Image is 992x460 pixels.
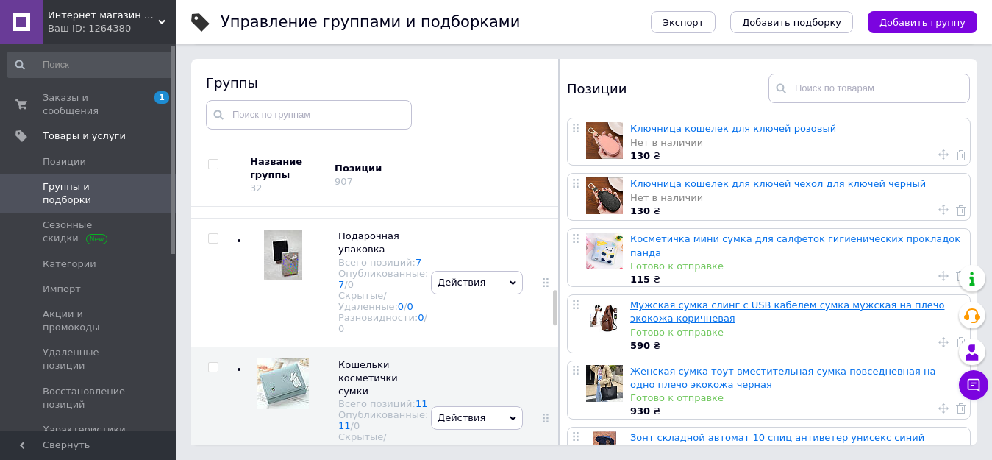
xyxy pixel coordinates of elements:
[956,401,966,414] a: Удалить товар
[338,420,351,431] a: 11
[630,406,650,417] b: 930
[651,11,716,33] button: Экспорт
[43,219,136,245] span: Сезонные скидки
[418,312,424,323] a: 0
[398,442,404,453] a: 0
[43,346,136,372] span: Удаленные позиции
[398,301,404,312] a: 0
[338,312,428,334] div: Разновидности:
[250,155,324,182] div: Название группы
[730,11,853,33] button: Добавить подборку
[338,431,428,453] div: Скрытые/Удаленные:
[43,258,96,271] span: Категории
[630,339,963,353] div: ₴
[407,442,413,453] a: 0
[438,277,485,288] span: Действия
[630,123,836,134] a: Ключница кошелек для ключей розовый
[630,274,650,285] b: 115
[338,230,399,255] span: Подарочная упаковка
[630,405,963,418] div: ₴
[438,412,485,423] span: Действия
[868,11,977,33] button: Добавить группу
[879,17,966,28] span: Добавить группу
[768,74,970,103] input: Поиск по товарам
[257,358,309,409] img: Кошельки косметички сумки
[630,136,963,149] div: Нет в наличии
[43,385,136,411] span: Восстановление позиций
[630,432,924,443] a: Зонт складной автомат 10 спиц антиветер унисекс синий
[338,290,428,312] div: Скрытые/Удаленные:
[43,155,86,169] span: Позиции
[630,340,650,351] b: 590
[630,392,963,405] div: Готово к отправке
[7,52,174,78] input: Поиск
[43,283,81,296] span: Импорт
[43,130,126,143] span: Товары и услуги
[663,17,704,28] span: Экспорт
[43,308,136,334] span: Акции и промокоды
[338,323,344,334] div: 0
[354,420,360,431] div: 0
[43,91,136,118] span: Заказы и сообщения
[630,445,963,458] div: В наличии
[630,366,935,390] a: Женская сумка тоут вместительная сумка повседневная на одно плечо экокожа черная
[348,279,354,290] div: 0
[630,233,960,258] a: Косметичка мини сумка для салфеток гигиенических прокладок панда
[335,176,353,187] div: 907
[415,398,428,409] a: 11
[344,279,354,290] span: /
[630,326,963,339] div: Готово к отправке
[335,162,460,175] div: Позиции
[338,312,427,334] span: /
[956,203,966,216] a: Удалить товар
[956,336,966,349] a: Удалить товар
[154,91,169,104] span: 1
[43,423,126,436] span: Характеристики
[338,409,428,431] div: Опубликованные:
[956,148,966,161] a: Удалить товар
[630,178,926,189] a: Ключница кошелек для ключей чехол для ключей черный
[221,13,520,31] h1: Управление группами и подборками
[338,279,344,290] a: 7
[630,205,963,218] div: ₴
[264,230,302,280] img: Подарочная упаковка
[407,301,413,312] a: 0
[956,269,966,283] a: Удалить товар
[630,260,963,273] div: Готово к отправке
[338,257,428,268] div: Всего позиций:
[630,150,650,161] b: 130
[630,149,963,163] div: ₴
[43,180,136,207] span: Группы и подборки
[959,370,988,400] button: Чат с покупателем
[250,183,263,194] div: 32
[338,398,428,409] div: Всего позиций:
[404,442,413,453] span: /
[404,301,413,312] span: /
[206,74,544,92] div: Группы
[630,191,963,205] div: Нет в наличии
[630,300,944,324] a: Мужская сумка слинг с USB кабелем сумка мужская на плечо экокожа коричневая
[567,74,768,103] div: Позиции
[351,420,360,431] span: /
[415,257,421,268] a: 7
[338,268,428,290] div: Опубликованные:
[338,359,398,397] span: Кошельки косметички сумки
[630,205,650,216] b: 130
[48,9,158,22] span: Интернет магазин аксессуаров АЛЬПАКА
[206,100,412,130] input: Поиск по группам
[742,17,841,28] span: Добавить подборку
[630,273,963,286] div: ₴
[48,22,176,35] div: Ваш ID: 1264380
